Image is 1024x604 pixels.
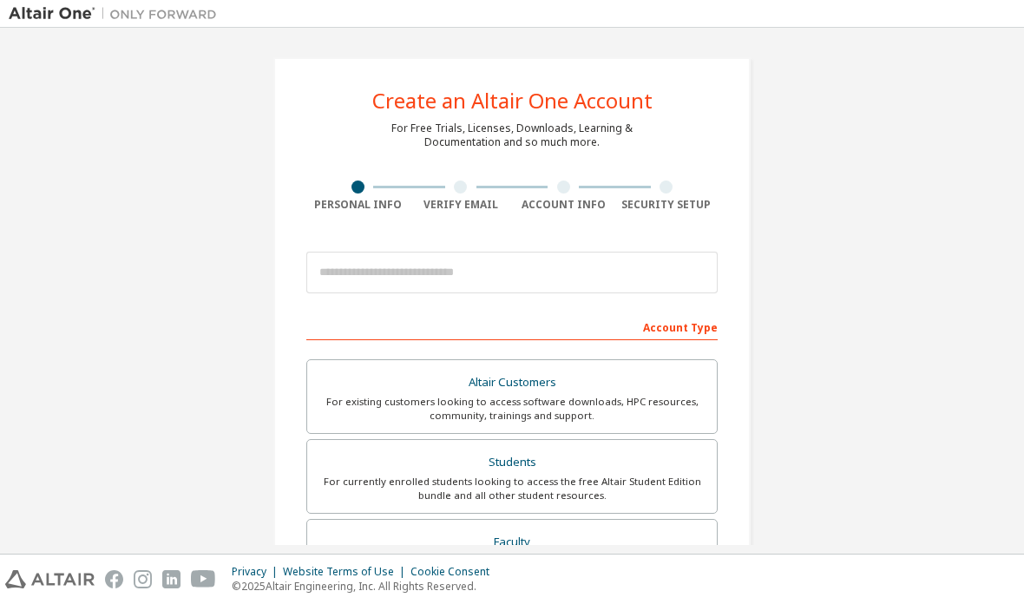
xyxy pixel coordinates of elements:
[306,312,718,340] div: Account Type
[5,570,95,588] img: altair_logo.svg
[391,121,633,149] div: For Free Trials, Licenses, Downloads, Learning & Documentation and so much more.
[105,570,123,588] img: facebook.svg
[162,570,181,588] img: linkedin.svg
[9,5,226,23] img: Altair One
[318,530,706,555] div: Faculty
[306,198,410,212] div: Personal Info
[410,198,513,212] div: Verify Email
[615,198,719,212] div: Security Setup
[318,395,706,423] div: For existing customers looking to access software downloads, HPC resources, community, trainings ...
[232,565,283,579] div: Privacy
[372,90,653,111] div: Create an Altair One Account
[318,475,706,502] div: For currently enrolled students looking to access the free Altair Student Edition bundle and all ...
[512,198,615,212] div: Account Info
[318,450,706,475] div: Students
[232,579,500,594] p: © 2025 Altair Engineering, Inc. All Rights Reserved.
[318,371,706,395] div: Altair Customers
[283,565,410,579] div: Website Terms of Use
[134,570,152,588] img: instagram.svg
[191,570,216,588] img: youtube.svg
[410,565,500,579] div: Cookie Consent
